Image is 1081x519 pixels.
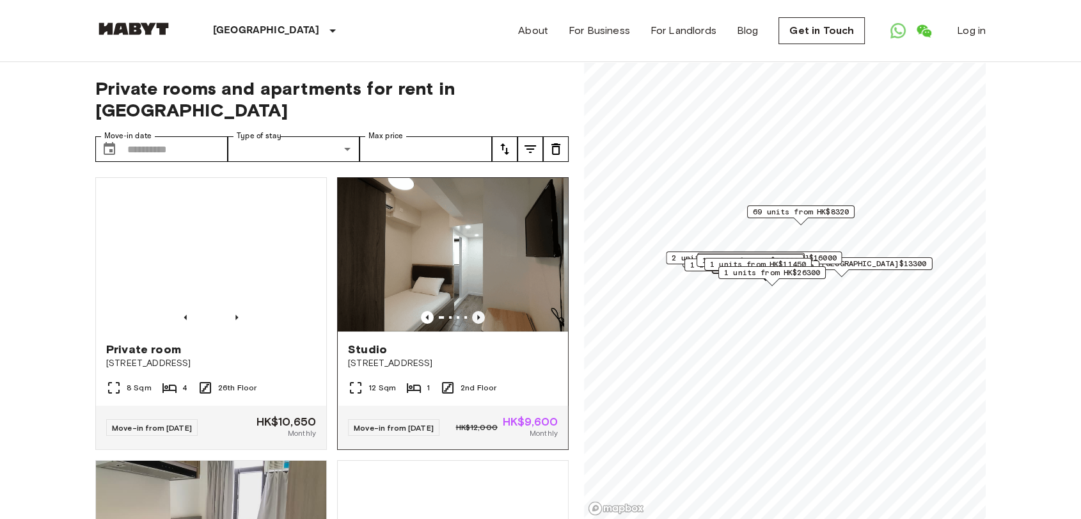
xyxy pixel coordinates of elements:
[218,382,257,394] span: 26th Floor
[112,423,192,433] span: Move-in from [DATE]
[472,311,485,324] button: Previous image
[230,311,243,324] button: Previous image
[182,382,187,394] span: 4
[95,22,172,35] img: Habyt
[704,258,812,278] div: Map marker
[718,266,826,286] div: Map marker
[569,23,630,38] a: For Business
[747,205,855,225] div: Map marker
[256,416,316,427] span: HK$10,650
[911,18,936,44] a: Open WeChat
[95,177,327,450] a: Marketing picture of unit HK-01-028-001-02Previous imagePrevious imagePrivate room[STREET_ADDRESS...
[710,259,806,270] span: 1 units from HK$11450
[530,427,558,439] span: Monthly
[690,259,786,271] span: 1 units from HK$11200
[237,131,281,141] label: Type of stay
[957,23,986,38] a: Log in
[354,423,434,433] span: Move-in from [DATE]
[666,252,842,271] div: Map marker
[518,23,548,38] a: About
[106,357,316,370] span: [STREET_ADDRESS]
[179,311,192,324] button: Previous image
[96,178,326,331] img: Marketing picture of unit HK-01-028-001-02
[651,23,716,38] a: For Landlords
[455,422,497,433] span: HK$12,000
[757,258,927,269] span: 11 units from [GEOGRAPHIC_DATA]$13300
[427,382,430,394] span: 1
[703,253,799,265] span: 1 units from HK$11300
[461,382,496,394] span: 2nd Floor
[753,206,849,218] span: 69 units from HK$8320
[702,255,798,266] span: 1 units from HK$22000
[672,252,836,264] span: 2 units from [GEOGRAPHIC_DATA]$16000
[348,342,387,357] span: Studio
[885,18,911,44] a: Open WhatsApp
[503,416,558,427] span: HK$9,600
[517,136,543,162] button: tune
[543,136,569,162] button: tune
[104,131,152,141] label: Move-in date
[95,77,569,121] span: Private rooms and apartments for rent in [GEOGRAPHIC_DATA]
[106,342,181,357] span: Private room
[348,357,558,370] span: [STREET_ADDRESS]
[368,131,403,141] label: Max price
[697,254,804,274] div: Map marker
[288,427,316,439] span: Monthly
[337,177,569,450] a: Marketing picture of unit HK_01-067-001-01Previous imagePrevious imageStudio[STREET_ADDRESS]12 Sq...
[684,259,792,278] div: Map marker
[213,23,320,38] p: [GEOGRAPHIC_DATA]
[697,253,805,273] div: Map marker
[588,501,644,516] a: Mapbox logo
[368,382,396,394] span: 12 Sqm
[724,267,820,278] span: 1 units from HK$26300
[338,178,568,331] img: Marketing picture of unit HK_01-067-001-01
[492,136,517,162] button: tune
[421,311,434,324] button: Previous image
[778,17,865,44] a: Get in Touch
[97,136,122,162] button: Choose date
[127,382,152,394] span: 8 Sqm
[737,23,759,38] a: Blog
